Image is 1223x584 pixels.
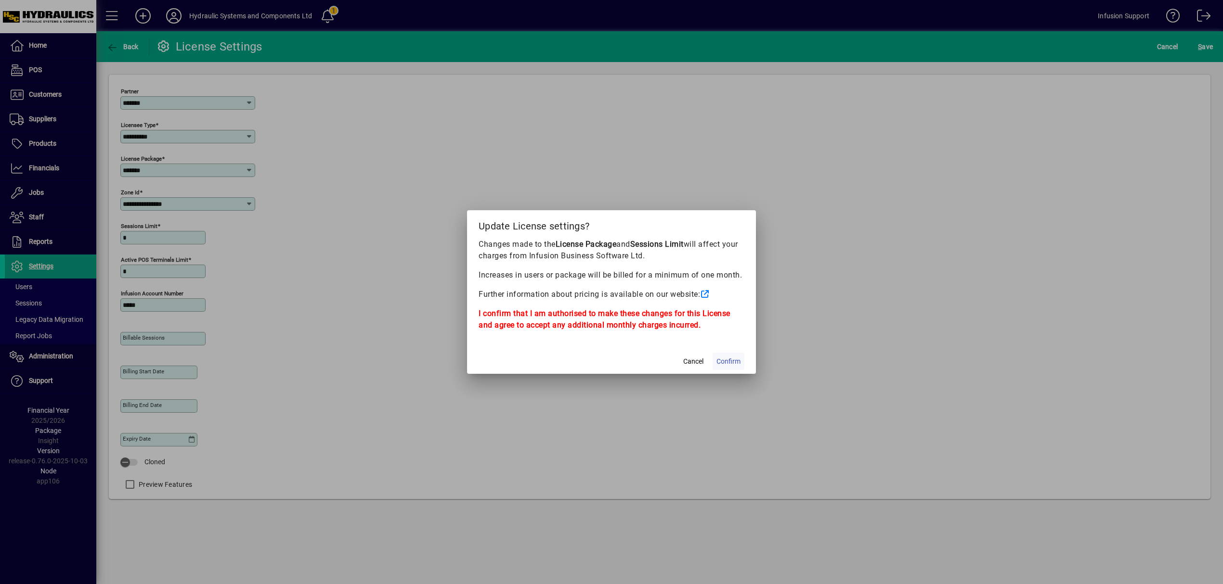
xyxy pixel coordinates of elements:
h2: Update License settings? [467,210,756,238]
span: Cancel [683,356,703,367]
button: Cancel [678,353,709,370]
b: License Package [556,240,617,249]
p: Further information about pricing is available on our website: [479,289,744,300]
p: Changes made to the and will affect your charges from Infusion Business Software Ltd. [479,239,744,262]
button: Confirm [713,353,744,370]
b: I confirm that I am authorised to make these changes for this License and agree to accept any add... [479,309,730,330]
p: Increases in users or package will be billed for a minimum of one month. [479,269,744,281]
b: Sessions Limit [630,240,684,249]
span: Confirm [716,356,741,367]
